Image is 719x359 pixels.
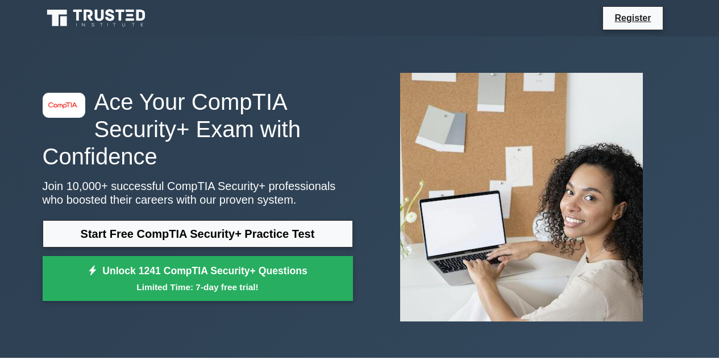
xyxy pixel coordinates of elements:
[608,11,658,25] a: Register
[43,256,353,302] a: Unlock 1241 CompTIA Security+ QuestionsLimited Time: 7-day free trial!
[43,220,353,247] a: Start Free CompTIA Security+ Practice Test
[57,280,339,294] small: Limited Time: 7-day free trial!
[43,88,353,170] h1: Ace Your CompTIA Security+ Exam with Confidence
[43,179,353,207] p: Join 10,000+ successful CompTIA Security+ professionals who boosted their careers with our proven...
